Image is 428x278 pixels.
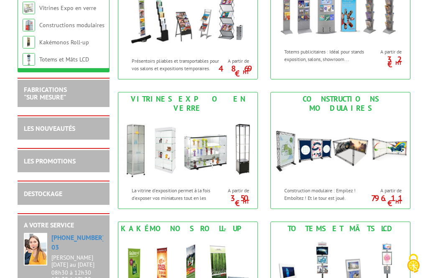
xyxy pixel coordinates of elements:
[39,38,89,46] a: Kakémonos Roll-up
[120,224,255,233] div: Kakémonos Roll-up
[243,198,249,205] sup: HT
[371,196,402,206] p: 796.11 €
[118,115,257,183] img: Vitrines Expo en verre
[223,58,249,64] span: A partir de
[273,94,408,113] div: Constructions modulaires
[395,59,402,66] sup: HT
[219,66,249,76] p: 48.69 €
[24,189,62,198] a: DESTOCKAGE
[375,187,402,194] span: A partir de
[24,85,67,101] a: FABRICATIONS"Sur Mesure"
[23,19,35,31] img: Constructions modulaires
[270,92,410,209] a: Constructions modulaires Constructions modulaires Construction modulaire : Empilez ! Emboîtez ! E...
[223,187,249,194] span: A partir de
[23,53,35,66] img: Totems et Mâts LCD
[51,254,103,268] div: [PERSON_NAME][DATE] au [DATE]
[284,48,373,62] p: Totems publicitaires : Idéal pour stands exposition, salons, showroom...
[24,157,76,165] a: LES PROMOTIONS
[243,69,249,76] sup: HT
[273,224,408,233] div: Totems et Mâts LCD
[132,187,220,208] p: La vitrine d'exposition permet à la fois d'exposer vos miniatures tout en les sécurisants et les ...
[399,250,428,278] button: Cookies (fenêtre modale)
[395,198,402,205] sup: HT
[271,115,410,183] img: Constructions modulaires
[118,92,258,209] a: Vitrines Expo en verre Vitrines Expo en verre La vitrine d'exposition permet à la fois d'exposer ...
[23,36,35,48] img: Kakémonos Roll-up
[375,48,402,55] span: A partir de
[51,233,104,251] a: [PHONE_NUMBER] 03
[24,233,47,265] img: widget-service.jpg
[39,21,104,29] a: Constructions modulaires
[132,57,220,71] p: Présentoirs pliables et transportables pour vos salons et expositions temporaires.
[371,57,402,67] p: 32 €
[24,222,103,229] h2: A votre service
[39,4,96,12] a: Vitrines Expo en verre
[23,2,35,14] img: Vitrines Expo en verre
[24,124,75,133] a: LES NOUVEAUTÉS
[284,187,373,201] p: Construction modulaire : Empilez ! Emboîtez ! Et le tour est joué.
[219,196,249,206] p: 350 €
[403,253,424,274] img: Cookies (fenêtre modale)
[120,94,255,113] div: Vitrines Expo en verre
[39,56,89,63] a: Totems et Mâts LCD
